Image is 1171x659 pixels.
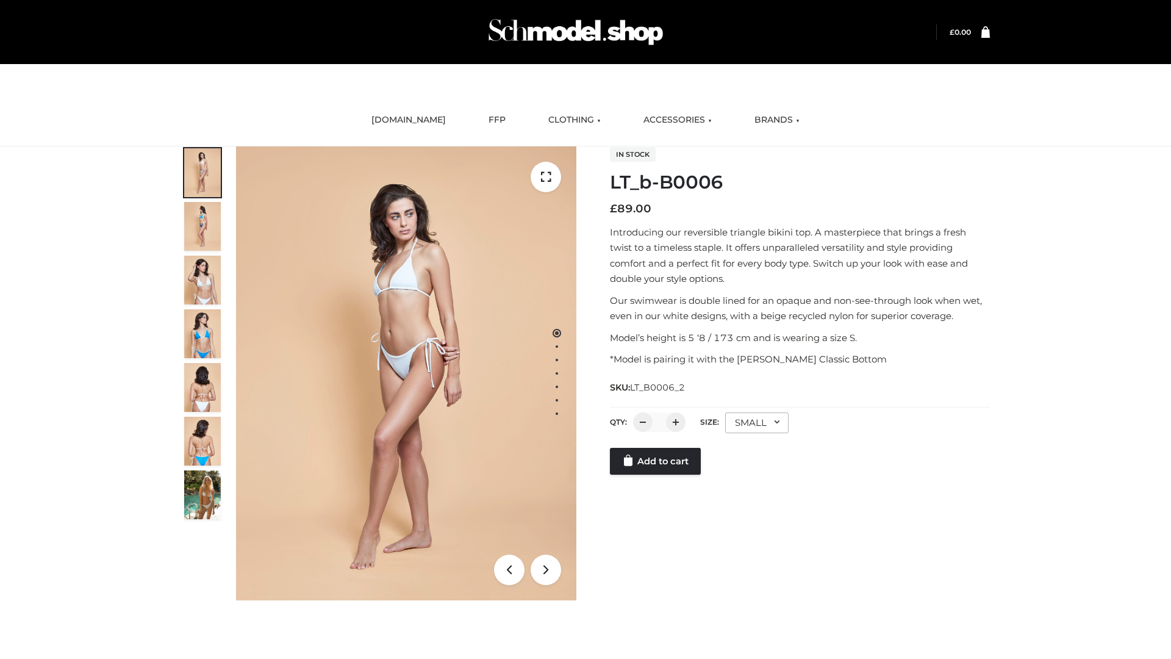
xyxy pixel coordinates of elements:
[184,202,221,251] img: ArielClassicBikiniTop_CloudNine_AzureSky_OW114ECO_2-scaled.jpg
[950,27,971,37] a: £0.00
[610,330,990,346] p: Model’s height is 5 ‘8 / 173 cm and is wearing a size S.
[610,448,701,475] a: Add to cart
[184,309,221,358] img: ArielClassicBikiniTop_CloudNine_AzureSky_OW114ECO_4-scaled.jpg
[236,146,576,600] img: LT_b-B0006
[610,202,617,215] span: £
[484,8,667,56] img: Schmodel Admin 964
[610,147,656,162] span: In stock
[610,380,686,395] span: SKU:
[610,225,990,287] p: Introducing our reversible triangle bikini top. A masterpiece that brings a fresh twist to a time...
[950,27,954,37] span: £
[950,27,971,37] bdi: 0.00
[610,202,651,215] bdi: 89.00
[634,107,721,134] a: ACCESSORIES
[184,417,221,466] img: ArielClassicBikiniTop_CloudNine_AzureSky_OW114ECO_8-scaled.jpg
[479,107,515,134] a: FFP
[362,107,455,134] a: [DOMAIN_NAME]
[610,293,990,324] p: Our swimwear is double lined for an opaque and non-see-through look when wet, even in our white d...
[610,351,990,367] p: *Model is pairing it with the [PERSON_NAME] Classic Bottom
[700,417,719,427] label: Size:
[630,382,685,393] span: LT_B0006_2
[184,363,221,412] img: ArielClassicBikiniTop_CloudNine_AzureSky_OW114ECO_7-scaled.jpg
[610,417,627,427] label: QTY:
[184,148,221,197] img: ArielClassicBikiniTop_CloudNine_AzureSky_OW114ECO_1-scaled.jpg
[745,107,809,134] a: BRANDS
[725,412,789,433] div: SMALL
[184,256,221,304] img: ArielClassicBikiniTop_CloudNine_AzureSky_OW114ECO_3-scaled.jpg
[184,470,221,519] img: Arieltop_CloudNine_AzureSky2.jpg
[539,107,610,134] a: CLOTHING
[610,171,990,193] h1: LT_b-B0006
